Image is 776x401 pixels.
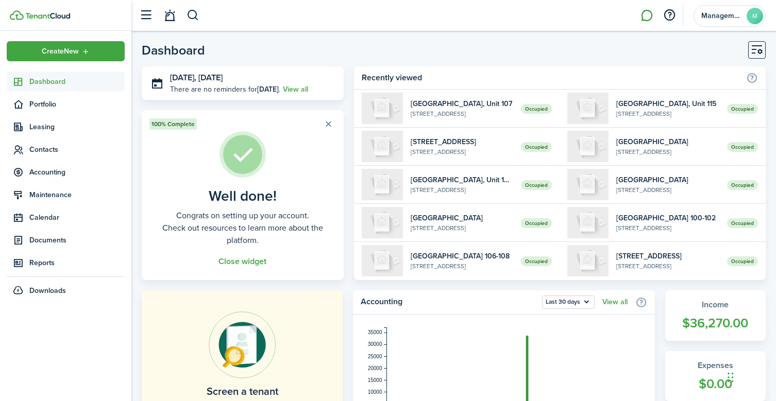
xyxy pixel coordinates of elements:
span: Downloads [29,285,66,296]
span: Occupied [727,256,758,266]
img: 115 [567,93,609,124]
span: Occupied [727,104,758,114]
widget-list-item-title: [GEOGRAPHIC_DATA] [411,213,514,223]
widget-stats-count: $36,270.00 [676,313,755,333]
img: 111 [567,131,609,162]
widget-list-item-description: [STREET_ADDRESS] [616,109,719,118]
span: 100% Complete [151,119,195,129]
tspan: 35000 [368,329,382,335]
button: Last 30 days [542,295,595,309]
img: 104 [362,207,403,238]
button: Open sidebar [136,6,156,25]
img: 110 [567,245,609,276]
widget-list-item-description: [STREET_ADDRESS] [616,261,719,271]
widget-list-item-title: [GEOGRAPHIC_DATA], Unit 115 [616,98,719,109]
widget-list-item-description: [STREET_ADDRESS] [616,147,719,156]
iframe: Chat Widget [724,352,776,401]
h3: [DATE], [DATE] [170,72,336,84]
a: Dashboard [7,72,125,92]
span: Portfolio [29,99,125,110]
img: Online payments [209,311,276,378]
button: Open resource center [661,7,678,24]
button: Close [322,117,336,131]
span: Occupied [727,142,758,152]
tspan: 20000 [368,365,382,371]
span: Occupied [521,180,552,190]
span: Documents [29,235,125,246]
button: Customise [748,41,766,59]
tspan: 30000 [368,341,382,347]
widget-list-item-title: [STREET_ADDRESS] [616,251,719,261]
span: Dashboard [29,76,125,87]
span: Contacts [29,144,125,155]
span: Maintenance [29,189,125,200]
widget-list-item-description: [STREET_ADDRESS] [411,147,514,156]
widget-list-item-title: [GEOGRAPHIC_DATA], Unit 107 [411,98,514,109]
widget-list-item-title: [GEOGRAPHIC_DATA] [616,175,719,185]
span: Occupied [521,104,552,114]
span: Management [701,12,743,20]
widget-list-item-title: [STREET_ADDRESS] [411,136,514,147]
span: Occupied [521,142,552,152]
span: Create New [42,48,79,55]
button: Search [187,7,199,24]
tspan: 15000 [368,377,382,383]
img: 109 [567,169,609,200]
a: Messaging [637,3,656,29]
span: Calendar [29,212,125,223]
well-done-title: Well done! [209,188,277,204]
tspan: 10000 [368,389,382,395]
img: TenantCloud [25,13,70,19]
widget-list-item-description: [STREET_ADDRESS] [411,261,514,271]
avatar-text: M [747,8,763,24]
header-page-title: Dashboard [142,44,205,57]
widget-list-item-title: [GEOGRAPHIC_DATA] 106-108 [411,251,514,261]
widget-list-item-description: [STREET_ADDRESS] [411,185,514,195]
span: Occupied [521,256,552,266]
img: TenantCloud [10,10,24,20]
button: Open menu [7,41,125,61]
tspan: 25000 [368,354,382,359]
p: There are no reminders for . [170,84,280,95]
a: Income$36,270.00 [665,290,766,341]
span: Occupied [727,218,758,228]
span: Leasing [29,121,125,132]
widget-list-item-title: [GEOGRAPHIC_DATA], Unit 103-105 [411,175,514,185]
a: Notifications [160,3,179,29]
span: Accounting [29,167,125,178]
a: View all [602,298,628,306]
widget-stats-title: Income [676,299,755,311]
span: Occupied [521,218,552,228]
span: Reports [29,257,125,268]
img: 117 [362,131,403,162]
button: Close widget [218,257,266,266]
widget-stats-count: $0.00 [676,374,755,394]
widget-stats-title: Expenses [676,359,755,372]
widget-list-item-description: [STREET_ADDRESS] [411,109,514,118]
div: Drag [728,362,734,393]
span: Occupied [727,180,758,190]
button: Open menu [542,295,595,309]
img: 103-105 [362,169,403,200]
widget-list-item-description: [STREET_ADDRESS] [411,223,514,233]
a: View all [283,84,308,95]
a: Reports [7,253,125,273]
widget-list-item-title: [GEOGRAPHIC_DATA] 100-102 [616,213,719,223]
img: 107 [362,93,403,124]
well-done-description: Congrats on setting up your account. Check out resources to learn more about the platform. [149,210,336,247]
home-widget-title: Accounting [361,295,537,309]
img: 100-102 [567,207,609,238]
widget-list-item-title: [GEOGRAPHIC_DATA] [616,136,719,147]
home-placeholder-title: Screen a tenant [207,383,278,399]
widget-list-item-description: [STREET_ADDRESS] [616,223,719,233]
b: [DATE] [257,84,279,95]
img: 106-108 [362,245,403,276]
widget-list-item-description: [STREET_ADDRESS] [616,185,719,195]
home-widget-title: Recently viewed [362,72,741,84]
